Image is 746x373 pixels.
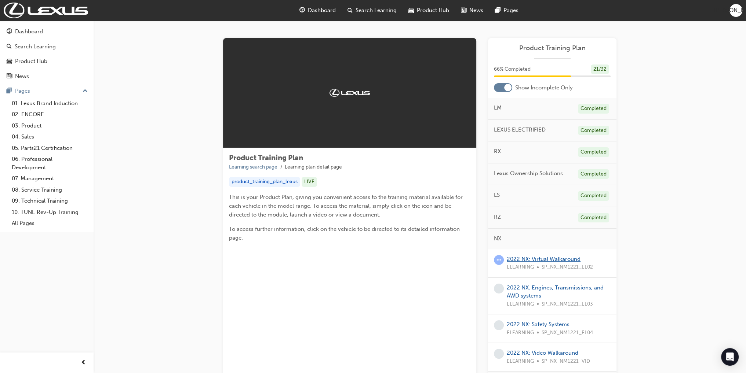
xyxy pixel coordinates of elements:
a: 2022 NX: Safety Systems [507,321,569,328]
span: news-icon [461,6,466,15]
span: SP_NX_NM1221_EL03 [542,300,593,309]
a: car-iconProduct Hub [403,3,455,18]
div: 21 / 32 [591,64,609,74]
div: Open Intercom Messenger [721,348,739,366]
span: prev-icon [81,358,86,368]
span: search-icon [7,44,12,50]
a: 2022 NX: Video Walkaround [507,350,578,356]
span: ELEARNING [507,329,534,337]
span: ELEARNING [507,357,534,366]
span: car-icon [7,58,12,65]
a: 09. Technical Training [9,195,91,207]
span: Dashboard [308,6,336,15]
a: 10. TUNE Rev-Up Training [9,207,91,218]
div: Dashboard [15,27,43,36]
span: This is your Product Plan, giving you convenient access to the training material available for ea... [229,194,464,218]
div: Search Learning [15,43,56,51]
span: Product Hub [417,6,449,15]
a: Product Hub [3,55,91,68]
span: LEXUS ELECTRIFIED [494,126,546,134]
a: 06. Professional Development [9,154,91,173]
button: Pages [3,84,91,98]
span: pages-icon [495,6,501,15]
a: search-iconSearch Learning [342,3,403,18]
a: pages-iconPages [489,3,524,18]
button: DashboardSearch LearningProduct HubNews [3,23,91,84]
span: RZ [494,213,501,221]
div: Product Hub [15,57,47,66]
div: News [15,72,29,81]
span: car-icon [408,6,414,15]
button: [PERSON_NAME] [729,4,742,17]
span: Pages [503,6,518,15]
div: Completed [578,191,609,201]
img: Trak [330,89,370,96]
div: Pages [15,87,30,95]
span: LM [494,104,502,112]
span: guage-icon [7,29,12,35]
a: Search Learning [3,40,91,53]
div: product_training_plan_lexus [229,177,300,187]
span: learningRecordVerb_NONE-icon [494,349,504,359]
a: Dashboard [3,25,91,38]
a: News [3,70,91,83]
span: SP_NX_NM1221_EL02 [542,263,593,272]
a: 07. Management [9,173,91,184]
div: Completed [578,104,609,114]
span: ELEARNING [507,300,534,309]
li: Learning plan detail page [285,163,342,171]
img: Trak [4,3,88,18]
a: 02. ENCORE [9,109,91,120]
span: LS [494,191,500,199]
span: RX [494,147,501,156]
span: ELEARNING [507,263,534,272]
span: Search Learning [356,6,397,15]
span: learningRecordVerb_NONE-icon [494,284,504,293]
div: LIVE [302,177,317,187]
a: 08. Service Training [9,184,91,196]
a: news-iconNews [455,3,489,18]
span: Show Incomplete Only [515,84,573,92]
span: News [469,6,483,15]
span: To access further information, click on the vehicle to be directed to its detailed information page. [229,226,461,241]
span: learningRecordVerb_NONE-icon [494,320,504,330]
span: 66 % Completed [494,65,531,74]
a: 05. Parts21 Certification [9,143,91,154]
span: Product Training Plan [229,154,303,162]
span: guage-icon [299,6,305,15]
div: Completed [578,213,609,223]
a: All Pages [9,218,91,229]
a: Learning search page [229,164,277,170]
span: Lexus Ownership Solutions [494,169,563,178]
a: guage-iconDashboard [294,3,342,18]
div: Completed [578,169,609,179]
span: news-icon [7,73,12,80]
a: 01. Lexus Brand Induction [9,98,91,109]
a: 03. Product [9,120,91,132]
div: Completed [578,147,609,157]
span: SP_NX_NM1221_EL04 [542,329,593,337]
a: 2022 NX: Virtual Walkaround [507,256,581,262]
span: NX [494,234,501,243]
span: up-icon [83,86,88,96]
span: search-icon [347,6,353,15]
span: pages-icon [7,88,12,95]
div: Completed [578,126,609,136]
a: 04. Sales [9,131,91,143]
a: 2022 NX: Engines, Transmissions, and AWD systems [507,284,604,299]
span: SP_NX_NM1221_VID [542,357,590,366]
span: learningRecordVerb_ATTEMPT-icon [494,255,504,265]
a: Product Training Plan [494,44,611,52]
